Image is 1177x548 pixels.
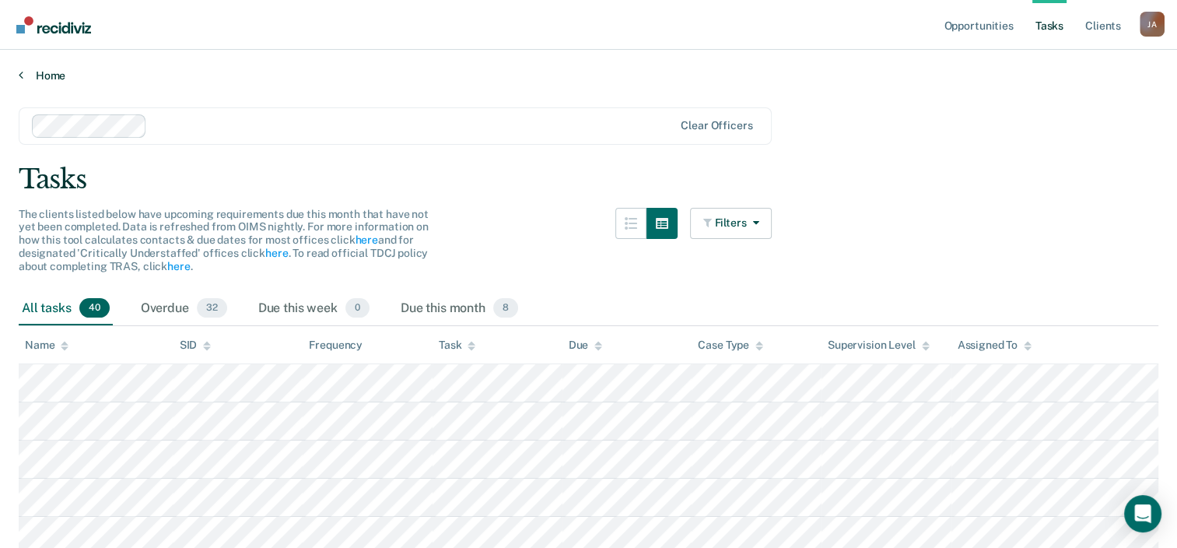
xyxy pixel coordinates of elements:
[569,339,603,352] div: Due
[493,298,518,318] span: 8
[25,339,68,352] div: Name
[19,68,1158,83] a: Home
[1124,495,1161,532] div: Open Intercom Messenger
[1140,12,1165,37] button: Profile dropdown button
[690,208,772,239] button: Filters
[16,16,91,33] img: Recidiviz
[828,339,930,352] div: Supervision Level
[79,298,110,318] span: 40
[197,298,227,318] span: 32
[265,247,288,259] a: here
[681,119,752,132] div: Clear officers
[398,292,521,326] div: Due this month8
[345,298,370,318] span: 0
[255,292,373,326] div: Due this week0
[167,260,190,272] a: here
[138,292,230,326] div: Overdue32
[1140,12,1165,37] div: J A
[19,163,1158,195] div: Tasks
[958,339,1032,352] div: Assigned To
[698,339,763,352] div: Case Type
[19,292,113,326] div: All tasks40
[19,208,429,272] span: The clients listed below have upcoming requirements due this month that have not yet been complet...
[180,339,212,352] div: SID
[309,339,363,352] div: Frequency
[355,234,377,246] a: here
[439,339,475,352] div: Task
